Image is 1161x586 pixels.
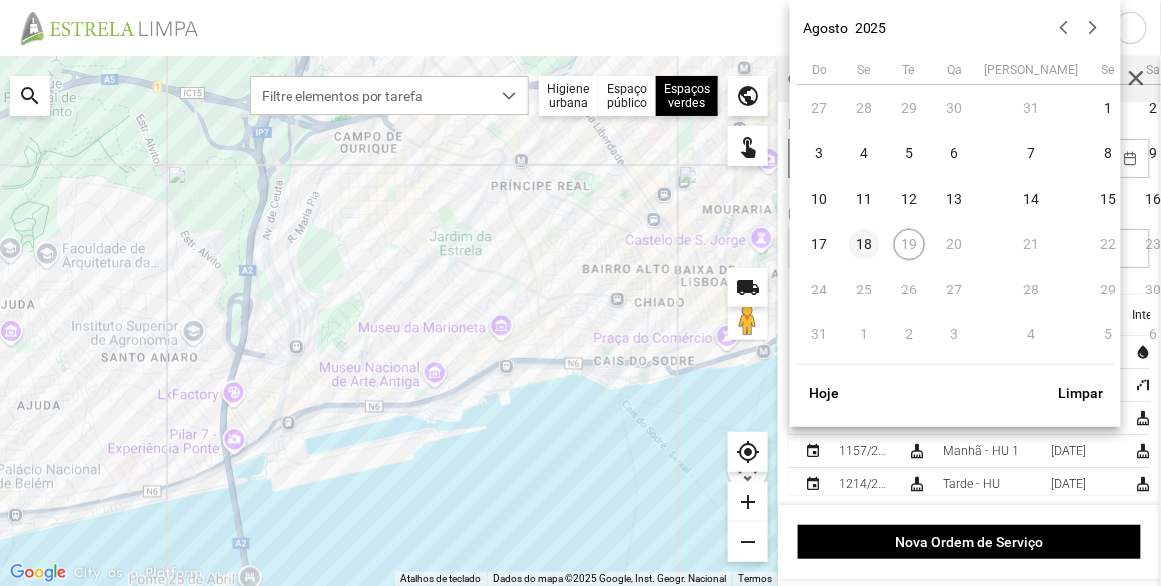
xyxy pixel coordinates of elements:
[849,229,880,261] span: 18
[804,138,836,170] span: 3
[809,534,1131,550] span: Nova Ordem de Serviço
[789,229,1151,268] input: Escreva para filtrar..
[738,573,772,584] a: Termos
[839,444,892,458] div: 1157/2025
[798,525,1141,559] button: Nova Ordem de Serviço
[728,482,768,522] div: add
[812,63,827,77] span: Do
[909,476,925,492] div: Higiene urbana
[804,229,836,261] span: 17
[1058,385,1103,401] span: Limpar
[1048,376,1114,410] button: Limpar
[804,183,836,215] span: 10
[894,138,926,170] span: 5
[856,20,887,36] button: 2025
[400,572,481,586] button: Atalhos de teclado
[804,20,849,36] button: Agosto
[939,138,971,170] span: 6
[1135,476,1151,492] div: cleaning_services
[903,63,916,77] span: Te
[909,443,925,459] div: Higiene urbana
[1016,138,1048,170] span: 7
[849,138,880,170] span: 4
[985,63,1079,77] span: [PERSON_NAME]
[947,63,962,77] span: Qa
[728,268,768,307] div: local_shipping
[1051,444,1086,458] div: 18/08/2025
[14,10,220,46] img: file
[943,477,1000,491] div: Tarde - HU
[1135,443,1151,459] div: cleaning_services
[807,385,842,401] span: Hoje
[728,522,768,562] div: remove
[5,560,71,586] img: Google
[539,76,599,116] div: Higiene urbana
[805,443,821,459] div: Planeada
[599,76,656,116] div: Espaço público
[789,72,924,86] div: Ordens de Serviço
[493,573,726,584] span: Dados do mapa ©2025 Google, Inst. Geogr. Nacional
[939,183,971,215] span: 13
[849,183,880,215] span: 11
[1051,477,1086,491] div: 18/08/2025
[1016,183,1048,215] span: 14
[5,560,71,586] a: Abrir esta área no Google Maps (abre uma nova janela)
[1093,183,1125,215] span: 15
[656,76,718,116] div: Espaços verdes
[728,76,768,116] div: public
[251,77,490,114] span: Filtre elementos por tarefa
[1147,63,1161,77] span: Sa
[490,77,529,114] div: dropdown trigger
[894,183,926,215] span: 12
[1093,92,1125,124] span: 1
[797,376,853,410] button: Hoje
[728,126,768,166] div: touch_app
[1093,138,1125,170] span: 8
[789,116,822,132] label: Início
[805,476,821,492] div: Planeada
[1135,410,1151,426] div: cleaning_services
[789,206,970,222] label: Pesquise em qualquer campo
[1135,377,1151,393] div: waterfall_chart
[858,63,871,77] span: Se
[943,444,1019,458] div: Manhã - HU 1
[10,76,50,116] div: search
[1101,63,1115,77] span: Se
[728,300,768,340] button: Arraste o Pegman para o mapa para abrir o Street View
[839,477,892,491] div: 1214/2025
[728,432,768,472] div: my_location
